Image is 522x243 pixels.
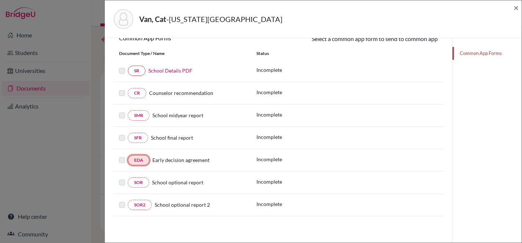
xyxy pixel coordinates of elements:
a: Common App Forms [452,47,522,60]
span: School optional report [152,179,203,185]
p: Incomplete [256,155,282,163]
a: SOR2 [128,200,152,210]
span: Early decision agreement [152,157,210,163]
a: SOR [128,177,149,188]
span: School optional report 2 [155,202,210,208]
span: Counselor recommendation [149,90,213,96]
p: Incomplete [256,66,282,74]
div: Select a common app form to send to common app [278,34,443,44]
a: SFR [128,133,148,143]
strong: Van, Cat [139,15,166,23]
p: Incomplete [256,133,282,141]
a: School Details PDF [148,67,192,74]
a: SR [128,66,145,76]
span: × [514,2,519,13]
p: Incomplete [256,88,282,96]
div: Document Type / Name [114,50,251,57]
span: - [US_STATE][GEOGRAPHIC_DATA] [166,15,282,23]
a: SMR [128,110,149,121]
button: Close [514,3,519,12]
a: EDA [128,155,149,165]
div: Status [251,50,443,57]
span: School midyear report [152,112,203,118]
p: Incomplete [256,200,282,208]
a: CR [128,88,146,98]
h6: Common App Forms [119,34,273,41]
p: Incomplete [256,178,282,185]
span: School final report [151,135,193,141]
p: Incomplete [256,111,282,118]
